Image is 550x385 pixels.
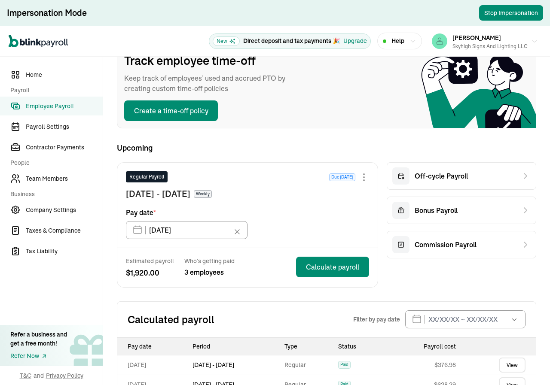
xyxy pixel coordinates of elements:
[377,33,422,49] button: Help
[281,338,335,355] th: Type
[391,36,404,45] span: Help
[10,158,98,167] span: People
[26,70,103,79] span: Home
[296,257,369,277] button: Calculate payroll
[329,173,355,181] span: Due [DATE]
[128,312,353,326] h2: Calculated payroll
[20,371,31,380] span: T&C
[353,315,400,324] span: Filter by pay date
[46,371,83,380] span: Privacy Policy
[189,355,281,375] td: [DATE] - [DATE]
[126,257,174,265] span: Estimated payroll
[415,205,458,215] span: Bonus Payroll
[189,338,281,355] th: Period
[10,352,67,361] a: Refer Now
[415,239,477,250] span: Commission Payroll
[26,122,103,131] span: Payroll Settings
[124,73,296,94] span: Keep track of employees’ used and accrued PTO by creating custom time-off policies
[124,52,296,70] span: Track employee time-off
[343,36,367,45] button: Upgrade
[184,267,235,277] span: 3 employees
[194,190,212,198] span: Weekly
[26,102,103,111] span: Employee Payroll
[479,5,543,21] button: Stop Impersonation
[184,257,235,265] span: Who’s getting paid
[126,207,156,218] span: Pay date
[26,247,103,256] span: Tax Liability
[26,206,103,215] span: Company Settings
[335,338,385,355] th: Status
[281,355,335,375] td: Regular
[338,361,351,369] span: Paid
[7,7,87,19] div: Impersonation Mode
[126,267,174,279] span: $ 1,920.00
[26,174,103,183] span: Team Members
[117,142,536,154] span: Upcoming
[385,338,459,355] th: Payroll cost
[117,355,189,375] td: [DATE]
[415,171,468,181] span: Off-cycle Payroll
[126,188,190,200] span: [DATE] - [DATE]
[452,42,528,50] div: Skyhigh Signs and Lighting LLC
[9,29,68,54] nav: Global
[243,36,340,45] p: Direct deposit and tax payments 🎉
[405,310,526,328] input: XX/XX/XX ~ XX/XX/XX
[213,36,240,46] span: New
[407,292,550,385] iframe: Chat Widget
[10,330,67,348] div: Refer a business and get a free month!
[126,221,247,239] input: XX/XX/XX
[10,190,98,199] span: Business
[428,30,541,52] button: [PERSON_NAME]Skyhigh Signs and Lighting LLC
[452,34,501,42] span: [PERSON_NAME]
[26,226,103,235] span: Taxes & Compliance
[10,86,98,95] span: Payroll
[129,173,164,181] span: Regular Payroll
[26,143,103,152] span: Contractor Payments
[117,338,189,355] th: Pay date
[124,100,218,121] button: Create a time-off policy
